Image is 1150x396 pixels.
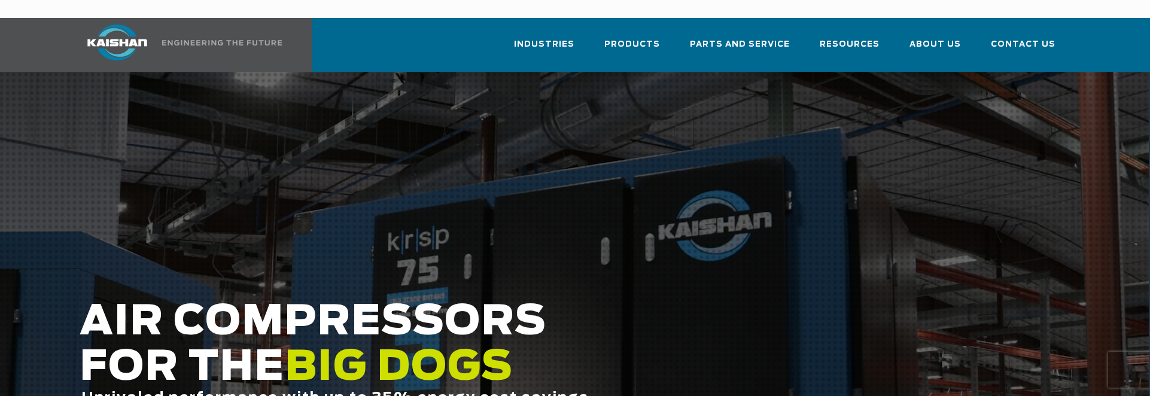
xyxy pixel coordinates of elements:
[604,38,660,51] span: Products
[690,38,790,51] span: Parts and Service
[820,38,880,51] span: Resources
[285,348,513,388] span: BIG DOGS
[514,29,574,69] a: Industries
[909,29,961,69] a: About Us
[909,38,961,51] span: About Us
[991,29,1055,69] a: Contact Us
[991,38,1055,51] span: Contact Us
[72,25,162,60] img: kaishan logo
[820,29,880,69] a: Resources
[514,38,574,51] span: Industries
[604,29,660,69] a: Products
[72,18,284,72] a: Kaishan USA
[162,40,282,45] img: Engineering the future
[690,29,790,69] a: Parts and Service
